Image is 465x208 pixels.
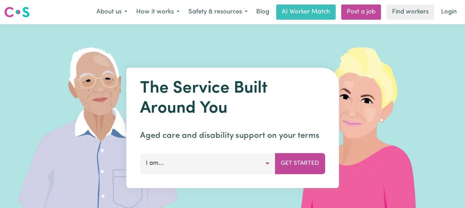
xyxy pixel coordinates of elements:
button: Safety & resources [184,5,252,19]
a: Careseekers logo [4,4,30,20]
button: Get Started [275,153,325,174]
button: How it works [132,5,184,19]
button: I am... [140,153,275,174]
button: About us [92,5,132,19]
img: Careseekers logo [4,6,30,18]
a: Login [437,4,461,20]
a: Post a job [341,4,381,20]
a: Blog [252,4,273,20]
a: Find workers [387,4,434,20]
a: AI Worker Match [276,4,336,20]
p: Aged care and disability support on your terms [140,130,325,142]
h1: The Service Built Around You [140,79,325,119]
